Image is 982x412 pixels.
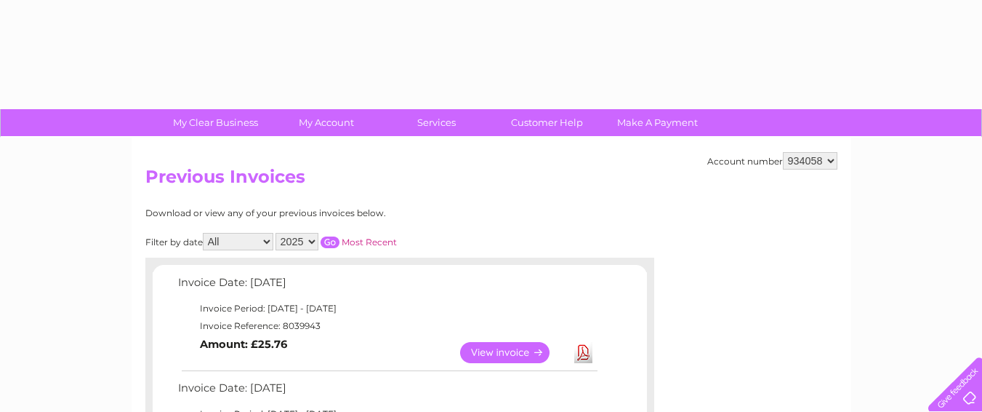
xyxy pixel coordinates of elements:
[266,109,386,136] a: My Account
[377,109,496,136] a: Services
[574,342,592,363] a: Download
[145,208,527,218] div: Download or view any of your previous invoices below.
[174,300,600,317] td: Invoice Period: [DATE] - [DATE]
[145,233,527,250] div: Filter by date
[174,379,600,405] td: Invoice Date: [DATE]
[487,109,607,136] a: Customer Help
[145,167,837,194] h2: Previous Invoices
[707,152,837,170] div: Account number
[200,338,287,351] b: Amount: £25.76
[174,317,600,335] td: Invoice Reference: 8039943
[156,109,275,136] a: My Clear Business
[460,342,567,363] a: View
[342,237,397,247] a: Most Recent
[174,273,600,300] td: Invoice Date: [DATE]
[597,109,717,136] a: Make A Payment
